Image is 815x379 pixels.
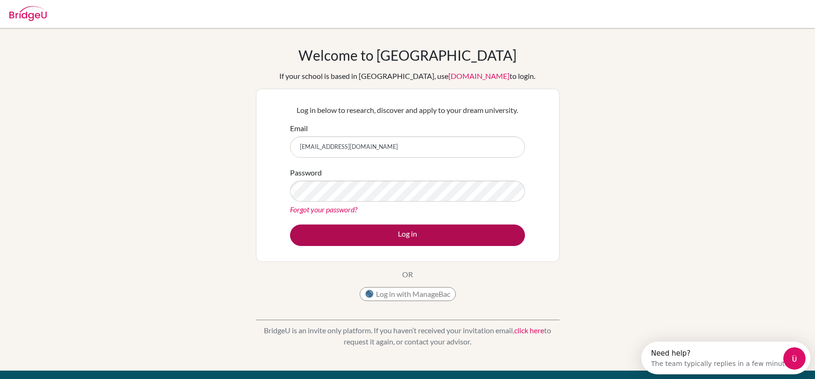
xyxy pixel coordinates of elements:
div: If your school is based in [GEOGRAPHIC_DATA], use to login. [280,70,536,82]
div: The team typically replies in a few minutes. [10,15,153,25]
h1: Welcome to [GEOGRAPHIC_DATA] [298,47,517,63]
p: Log in below to research, discover and apply to your dream university. [290,105,525,116]
label: Password [290,167,322,178]
a: Forgot your password? [290,205,357,214]
button: Log in [290,225,525,246]
iframe: Intercom live chat discovery launcher [641,342,810,374]
a: click here [514,326,544,335]
img: Bridge-U [9,6,47,21]
label: Email [290,123,308,134]
button: Log in with ManageBac [360,287,456,301]
p: BridgeU is an invite only platform. If you haven’t received your invitation email, to request it ... [256,325,560,347]
p: OR [402,269,413,280]
div: Need help? [10,8,153,15]
iframe: Intercom live chat [783,347,806,370]
a: [DOMAIN_NAME] [449,71,510,80]
div: Open Intercom Messenger [4,4,181,29]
